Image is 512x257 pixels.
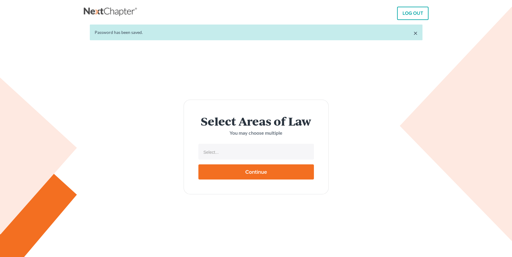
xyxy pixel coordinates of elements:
[413,29,418,37] a: ×
[198,164,314,180] input: Continue
[95,29,418,35] div: Password has been saved.
[198,114,314,127] h2: Select Areas of Law
[397,7,429,20] a: LOG OUT
[198,130,314,137] p: You may choose multiple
